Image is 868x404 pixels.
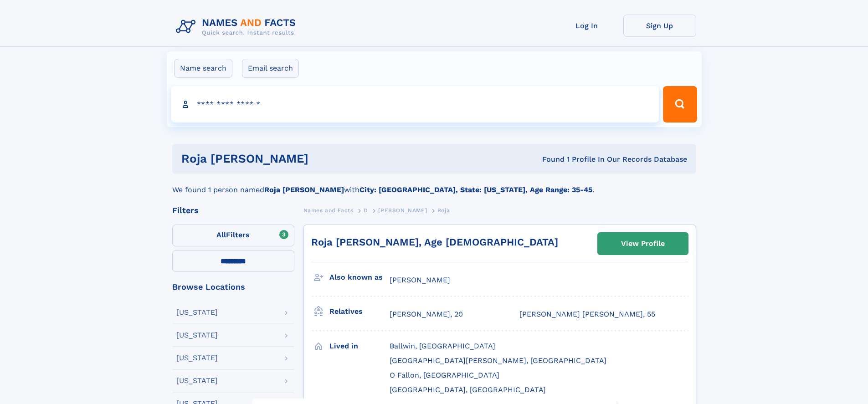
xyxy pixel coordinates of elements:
div: Found 1 Profile In Our Records Database [425,154,687,164]
h3: Relatives [329,304,390,319]
a: View Profile [598,233,688,255]
h1: Roja [PERSON_NAME] [181,153,426,164]
span: [GEOGRAPHIC_DATA], [GEOGRAPHIC_DATA] [390,385,546,394]
a: [PERSON_NAME], 20 [390,309,463,319]
b: City: [GEOGRAPHIC_DATA], State: [US_STATE], Age Range: 35-45 [360,185,592,194]
label: Email search [242,59,299,78]
span: [PERSON_NAME] [378,207,427,214]
span: Ballwin, [GEOGRAPHIC_DATA] [390,342,495,350]
label: Filters [172,225,294,246]
span: [PERSON_NAME] [390,276,450,284]
div: [US_STATE] [176,354,218,362]
a: Roja [PERSON_NAME], Age [DEMOGRAPHIC_DATA] [311,236,558,248]
a: Names and Facts [303,205,354,216]
div: Filters [172,206,294,215]
img: Logo Names and Facts [172,15,303,39]
span: D [364,207,368,214]
div: We found 1 person named with . [172,174,696,195]
h3: Also known as [329,270,390,285]
button: Search Button [663,86,697,123]
div: [US_STATE] [176,332,218,339]
h3: Lived in [329,338,390,354]
div: [US_STATE] [176,377,218,384]
span: [GEOGRAPHIC_DATA][PERSON_NAME], [GEOGRAPHIC_DATA] [390,356,606,365]
div: [US_STATE] [176,309,218,316]
a: [PERSON_NAME] [PERSON_NAME], 55 [519,309,655,319]
a: Log In [550,15,623,37]
input: search input [171,86,659,123]
span: O Fallon, [GEOGRAPHIC_DATA] [390,371,499,379]
a: D [364,205,368,216]
div: Browse Locations [172,283,294,291]
a: Sign Up [623,15,696,37]
a: [PERSON_NAME] [378,205,427,216]
div: View Profile [621,233,665,254]
span: Roja [437,207,450,214]
span: All [216,230,226,239]
label: Name search [174,59,232,78]
b: Roja [PERSON_NAME] [264,185,344,194]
